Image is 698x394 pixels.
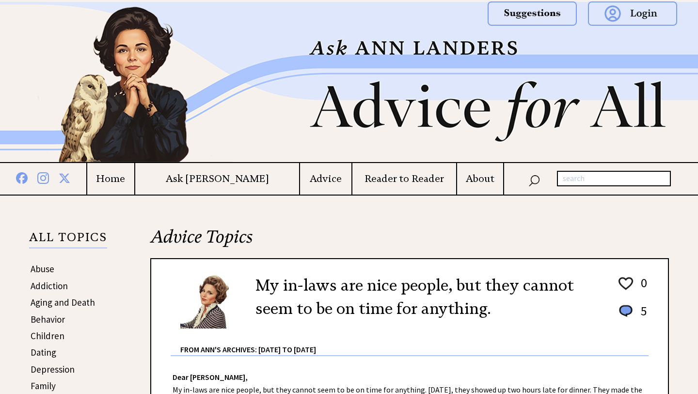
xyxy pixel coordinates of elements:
img: Ann6%20v2%20small.png [180,274,241,328]
a: Family [31,380,56,392]
strong: Dear [PERSON_NAME], [173,372,248,382]
a: Depression [31,363,75,375]
a: Aging and Death [31,296,95,308]
img: x%20blue.png [59,171,70,184]
a: Behavior [31,313,65,325]
a: Children [31,330,64,342]
img: heart_outline%201.png [617,275,635,292]
a: Advice [300,173,351,185]
a: Dating [31,346,56,358]
td: 5 [636,303,648,328]
div: From Ann's Archives: [DATE] to [DATE] [180,329,649,355]
td: 0 [636,275,648,302]
img: search_nav.png [528,173,540,187]
img: instagram%20blue.png [37,170,49,184]
a: Ask [PERSON_NAME] [135,173,299,185]
a: Reader to Reader [352,173,456,185]
a: Home [87,173,134,185]
h2: Advice Topics [150,225,669,258]
a: Addiction [31,280,68,292]
a: Abuse [31,263,54,275]
img: facebook%20blue.png [16,170,28,184]
img: suggestions.png [488,1,577,26]
a: About [457,173,503,185]
img: message_round%201.png [617,303,635,319]
h2: My in-laws are nice people, but they cannot seem to be on time for anything. [255,274,603,320]
img: login.png [588,1,677,26]
input: search [557,171,671,186]
p: ALL TOPICS [29,232,107,248]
